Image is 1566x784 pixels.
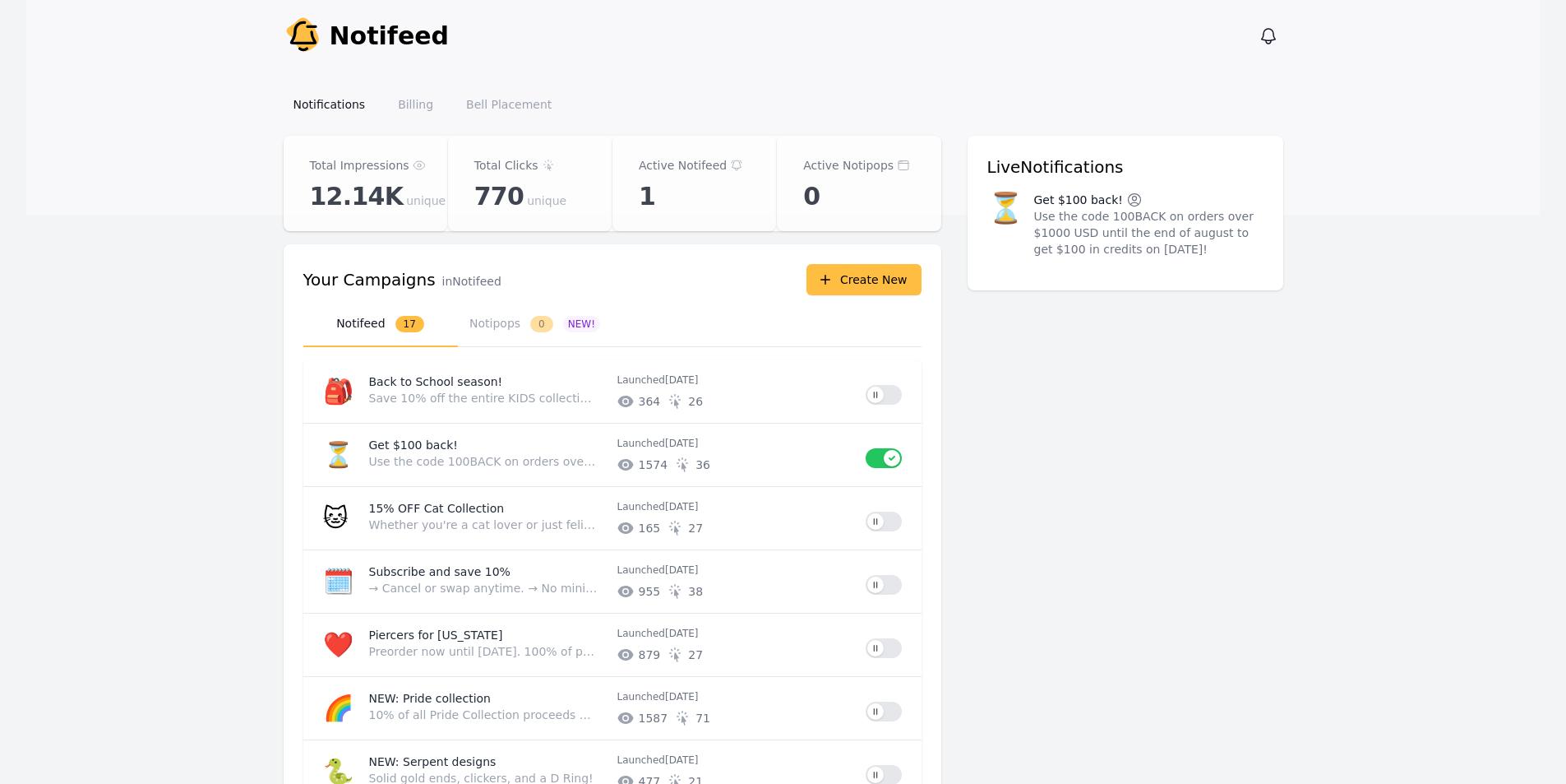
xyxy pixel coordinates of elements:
p: in Notifeed [442,273,501,290]
nav: Tabs [303,302,922,347]
span: # of unique impressions [639,647,661,663]
p: Total Impressions [310,155,409,175]
p: Launched [617,500,852,513]
span: NEW! [563,316,600,332]
a: ❤️Piercers for [US_STATE]Preorder now until [DATE]. 100% of profits will be donated directly to C... [303,614,922,676]
span: unique [406,193,446,209]
span: 12.14K [310,182,404,211]
span: # of unique clicks [688,393,703,410]
p: NEW: Serpent designs [369,754,604,770]
p: Back to School season! [369,373,604,390]
p: Launched [617,754,852,767]
p: Use the code 100BACK on orders over $1000 USD until the end of august to get $100 in credits on [... [369,453,598,470]
p: Save 10% off the entire KIDS collection until [DATE]. [369,390,598,406]
span: 17 [395,316,424,332]
span: unique [527,193,566,209]
time: 2025-07-30T13:45:59.174Z [665,564,699,576]
a: Billing [388,90,443,119]
p: Launched [617,690,852,703]
span: 770 [474,182,524,211]
time: 2025-08-08T13:39:07.326Z [665,501,699,513]
p: Piercers for [US_STATE] [369,627,604,643]
span: 1 [639,182,655,211]
a: Notifeed [284,16,450,56]
p: Subscribe and save 10% [369,564,604,580]
span: # of unique clicks [695,457,710,473]
p: Launched [617,373,852,387]
a: ⏳Get $100 back!Use the code 100BACK on orders over $1000 USD until the end of august to get $100 ... [303,424,922,486]
time: 2025-08-21T16:07:30.646Z [665,374,699,386]
time: 2025-07-16T14:33:38.009Z [665,628,699,639]
span: # of unique clicks [688,583,703,600]
a: 🌈NEW: Pride collection10% of all Pride Collection proceeds will be donated to It Gets Better Cana... [303,677,922,740]
h3: Your Campaigns [303,268,436,291]
span: # of unique clicks [688,520,703,536]
time: 2025-06-30T13:08:19.666Z [665,754,699,766]
p: → Cancel or swap anytime. → No minimums. → Deliveries that fit your schedule. [369,580,598,596]
p: 15% OFF Cat Collection [369,500,604,517]
h3: Live Notifications [987,155,1263,179]
p: Active Notipops [803,155,894,175]
a: 🗓️Subscribe and save 10%→ Cancel or swap anytime. → No minimums. → Deliveries that fit your sched... [303,550,922,613]
span: # of unique impressions [639,457,668,473]
span: 🗓️ [323,567,353,596]
button: Create New [806,264,922,295]
p: 10% of all Pride Collection proceeds will be donated to It Gets Better Canada, supporting 2SLGBTQ... [369,707,598,723]
button: Notifeed17 [303,302,458,347]
span: 🐱 [323,503,349,532]
span: Notifeed [330,21,450,51]
p: Active Notifeed [639,155,727,175]
p: Get $100 back! [369,437,604,453]
span: # of unique impressions [639,520,661,536]
span: # of unique impressions [639,393,661,410]
a: 🎒Back to School season!Save 10% off the entire KIDS collection until [DATE].Launched[DATE]36426 [303,360,922,423]
img: Your Company [284,16,323,56]
span: ⏳ [323,440,353,469]
time: 2025-06-30T13:10:42.924Z [665,691,699,703]
span: 🌈 [323,694,353,722]
p: Launched [617,564,852,577]
p: Use the code 100BACK on orders over $1000 USD until the end of august to get $100 in credits on [... [1034,208,1263,257]
a: Bell Placement [456,90,561,119]
a: Notifications [284,90,376,119]
p: Get $100 back! [1034,192,1123,208]
span: 0 [530,316,553,332]
p: Whether you're a cat lover or just feline fine, we’ve got the purr-fect treat for you. [DATE] only! [369,517,598,533]
span: # of unique impressions [639,583,661,600]
span: ❤️ [323,630,353,659]
span: # of unique clicks [695,710,710,726]
button: Notipops0NEW! [458,302,612,347]
p: Total Clicks [474,155,538,175]
p: Launched [617,437,852,450]
span: 🎒 [323,377,353,406]
time: 2025-08-12T13:54:18.105Z [665,438,699,449]
p: Preorder now until [DATE]. 100% of profits will be donated directly to Convoy of Hope, a trusted ... [369,643,598,660]
span: ⏳ [987,192,1024,257]
p: Launched [617,627,852,640]
span: # of unique impressions [639,710,668,726]
p: NEW: Pride collection [369,690,604,707]
span: 0 [803,182,820,211]
span: # of unique clicks [688,647,703,663]
a: 🐱15% OFF Cat CollectionWhether you're a cat lover or just feline fine, we’ve got the purr-fect tr... [303,487,922,550]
